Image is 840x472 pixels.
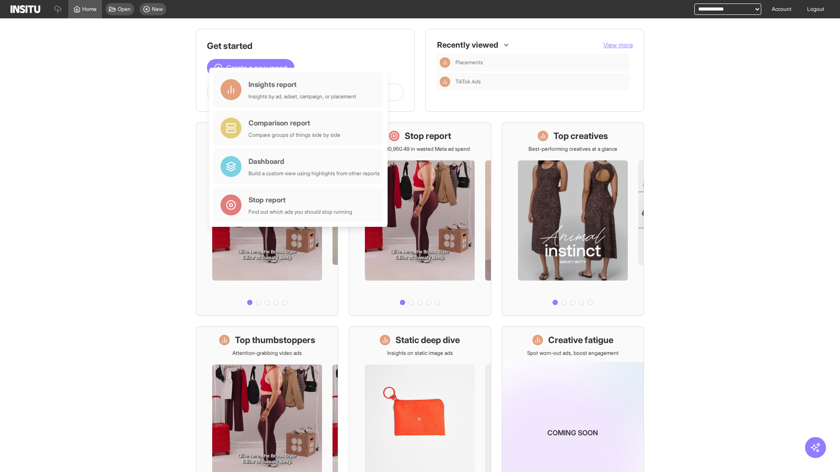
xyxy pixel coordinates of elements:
[226,62,287,73] span: Create a new report
[553,130,608,142] h1: Top creatives
[370,146,470,153] p: Save £30,950.49 in wasted Meta ad spend
[232,350,302,357] p: Attention-grabbing video ads
[455,78,626,85] span: TikTok Ads
[349,122,491,316] a: Stop reportSave £30,950.49 in wasted Meta ad spend
[248,170,380,177] div: Build a custom view using highlights from other reports
[248,132,340,139] div: Compare groups of things side by side
[152,6,163,13] span: New
[196,122,338,316] a: What's live nowSee all active ads instantly
[10,5,40,13] img: Logo
[455,59,483,66] span: Placements
[207,40,404,52] h1: Get started
[235,334,315,346] h1: Top thumbstoppers
[502,122,644,316] a: Top creativesBest-performing creatives at a glance
[440,76,450,87] div: Insights
[248,118,340,128] div: Comparison report
[82,6,97,13] span: Home
[207,59,294,76] button: Create a new report
[118,6,131,13] span: Open
[455,78,481,85] span: TikTok Ads
[248,79,356,90] div: Insights report
[440,57,450,68] div: Insights
[387,350,453,357] p: Insights on static image ads
[455,59,626,66] span: Placements
[248,194,352,205] div: Stop report
[248,208,352,215] div: Find out which ads you should stop running
[395,334,460,346] h1: Static deep dive
[248,93,356,100] div: Insights by ad, adset, campaign, or placement
[248,156,380,167] div: Dashboard
[528,146,617,153] p: Best-performing creatives at a glance
[405,130,451,142] h1: Stop report
[603,41,633,49] button: View more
